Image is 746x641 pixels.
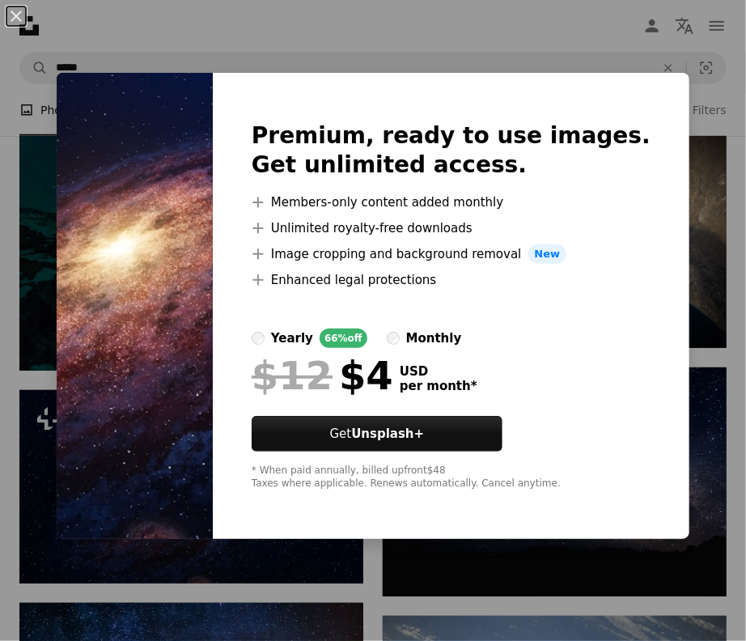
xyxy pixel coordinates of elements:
[351,427,424,441] strong: Unsplash+
[320,329,367,348] div: 66% off
[252,416,502,452] button: GetUnsplash+
[252,244,651,264] li: Image cropping and background removal
[252,465,651,490] div: * When paid annually, billed upfront $48 Taxes where applicable. Renews automatically. Cancel any...
[252,121,651,180] h2: Premium, ready to use images. Get unlimited access.
[252,193,651,212] li: Members-only content added monthly
[271,329,313,348] div: yearly
[406,329,462,348] div: monthly
[57,73,213,539] img: premium_photo-1676607444703-92110b5faf7d
[400,379,477,393] span: per month *
[400,364,477,379] span: USD
[387,332,400,345] input: monthly
[252,219,651,238] li: Unlimited royalty-free downloads
[252,270,651,290] li: Enhanced legal protections
[252,354,393,397] div: $4
[252,332,265,345] input: yearly66%off
[252,354,333,397] span: $12
[528,244,567,264] span: New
